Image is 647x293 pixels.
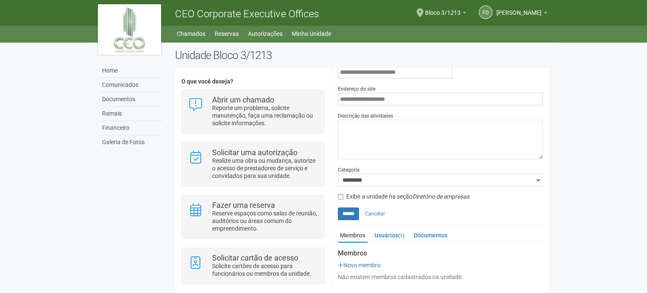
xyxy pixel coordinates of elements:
[98,4,161,55] img: logo.jpg
[188,254,318,277] a: Solicitar cartão de acesso Solicite cartões de acesso para funcionários ou membros da unidade.
[212,210,318,232] p: Reserve espaços como salas de reunião, auditórios ou áreas comum do empreendimento.
[212,95,274,104] strong: Abrir um chamado
[212,157,318,180] p: Realize uma obra ou mudança, autorize o acesso de prestadores de serviço e convidados para sua un...
[412,229,450,242] a: Documentos
[248,28,283,40] a: Autorizações
[212,104,318,127] p: Reporte um problema, solicite manutenção, faça uma reclamação ou solicite informações.
[212,201,275,210] strong: Fazer uma reserva
[100,78,162,92] a: Comunicados
[215,28,239,40] a: Reservas
[100,92,162,107] a: Documentos
[292,28,331,40] a: Minha Unidade
[338,262,380,269] a: Novo membro
[372,229,407,242] a: Usuários(1)
[100,121,162,135] a: Financeiro
[177,28,205,40] a: Chamados
[100,135,162,149] a: Galeria de Fotos
[338,112,393,120] label: Descrição das atividades
[425,11,466,17] a: Bloco 3/1213
[212,262,318,277] p: Solicite cartões de acesso para funcionários ou membros da unidade.
[181,78,324,85] h4: O que você deseja?
[338,194,343,199] input: Exibir a unidade na seçãoDiretório de empresas
[425,1,461,16] span: Bloco 3/1213
[188,96,318,127] a: Abrir um chamado Reporte um problema, solicite manutenção, faça uma reclamação ou solicite inform...
[479,5,492,19] a: FD
[398,233,404,239] small: (1)
[188,149,318,180] a: Solicitar uma autorização Realize uma obra ou mudança, autorize o acesso de prestadores de serviç...
[100,64,162,78] a: Home
[338,85,375,93] label: Endereço do site
[175,49,549,62] h2: Unidade Bloco 3/1213
[412,193,469,200] em: Diretório de empresas
[496,11,547,17] a: [PERSON_NAME]
[338,229,367,243] a: Membros
[100,107,162,121] a: Ramais
[212,253,298,262] strong: Solicitar cartão de acesso
[360,207,390,220] a: Cancelar
[188,202,318,232] a: Fazer uma reserva Reserve espaços como salas de reunião, auditórios ou áreas comum do empreendime...
[338,166,359,174] label: Categoria
[338,193,469,201] label: Exibir a unidade na seção
[338,250,543,257] strong: Membros
[175,8,318,20] span: CEO Corporate Executive Offices
[338,273,543,281] div: Não existem membros cadastrados na unidade.
[496,1,542,16] span: FREDERICO DE SERPA PINTO LOPES GUIMARÃES
[212,148,297,157] strong: Solicitar uma autorização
